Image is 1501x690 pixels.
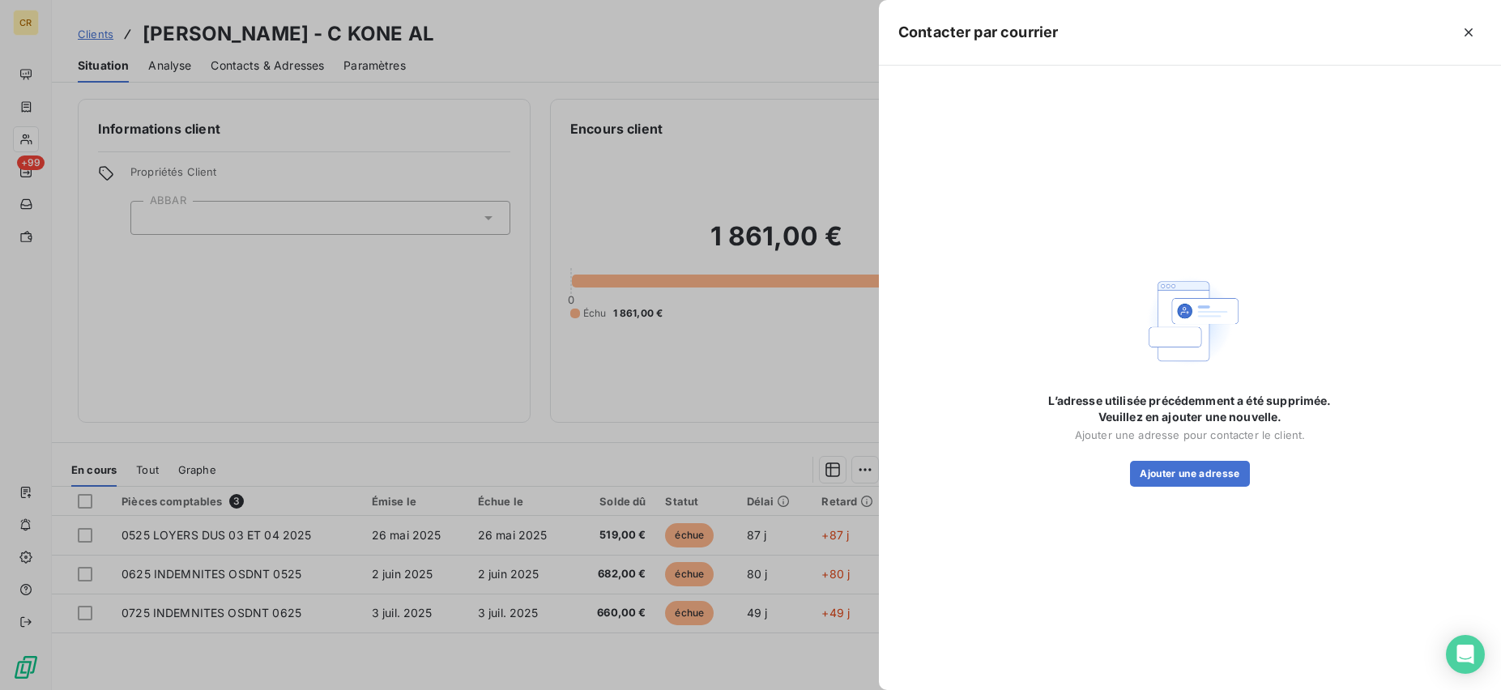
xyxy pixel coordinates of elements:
div: Open Intercom Messenger [1446,635,1485,674]
button: Ajouter une adresse [1130,461,1249,487]
span: Ajouter une adresse pour contacter le client. [1075,428,1306,441]
span: L’adresse utilisée précédemment a été supprimée. Veuillez en ajouter une nouvelle. [1028,393,1352,425]
h5: Contacter par courrier [898,21,1058,44]
img: Empty state [1138,269,1242,373]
